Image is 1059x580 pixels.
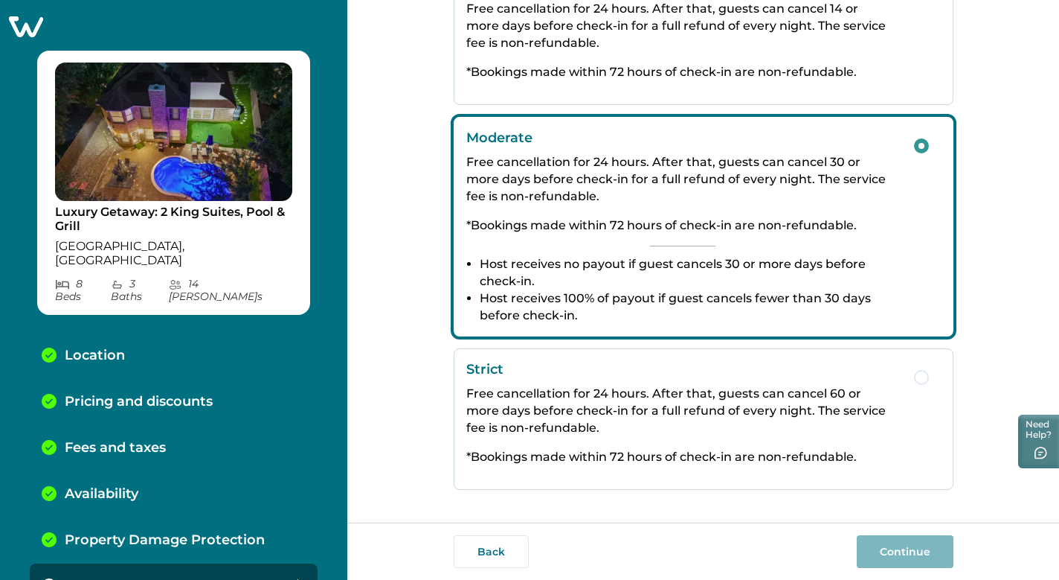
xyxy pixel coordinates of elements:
[65,348,125,364] p: Location
[55,278,111,303] p: 8 Bed s
[480,255,899,290] li: Host receives no payout if guest cancels 30 or more days before check-in.
[55,205,292,234] p: Luxury Getaway: 2 King Suites, Pool & Grill
[169,278,292,303] p: 14 [PERSON_NAME] s
[454,117,953,337] button: ModerateFree cancellation for 24 hours. After that, guests can cancel 30 or more days before chec...
[65,486,138,503] p: Availability
[454,535,529,568] button: Back
[65,532,265,549] p: Property Damage Protection
[111,278,169,303] p: 3 Bath s
[55,63,292,201] img: propertyImage_Luxury Getaway: 2 King Suites, Pool & Grill
[857,535,953,568] button: Continue
[466,130,899,146] p: Moderate
[466,385,899,436] p: Free cancellation for 24 hours. After that, guests can cancel 60 or more days before check-in for...
[454,348,953,490] button: StrictFree cancellation for 24 hours. After that, guests can cancel 60 or more days before check-...
[466,448,899,465] p: *Bookings made within 72 hours of check-in are non-refundable.
[65,394,213,410] p: Pricing and discounts
[65,440,166,456] p: Fees and taxes
[55,239,292,268] p: [GEOGRAPHIC_DATA], [GEOGRAPHIC_DATA]
[466,361,899,377] p: Strict
[480,290,899,324] li: Host receives 100% of payout if guest cancels fewer than 30 days before check-in.
[466,153,899,205] p: Free cancellation for 24 hours. After that, guests can cancel 30 or more days before check-in for...
[466,63,899,80] p: *Bookings made within 72 hours of check-in are non-refundable.
[466,217,899,234] p: *Bookings made within 72 hours of check-in are non-refundable.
